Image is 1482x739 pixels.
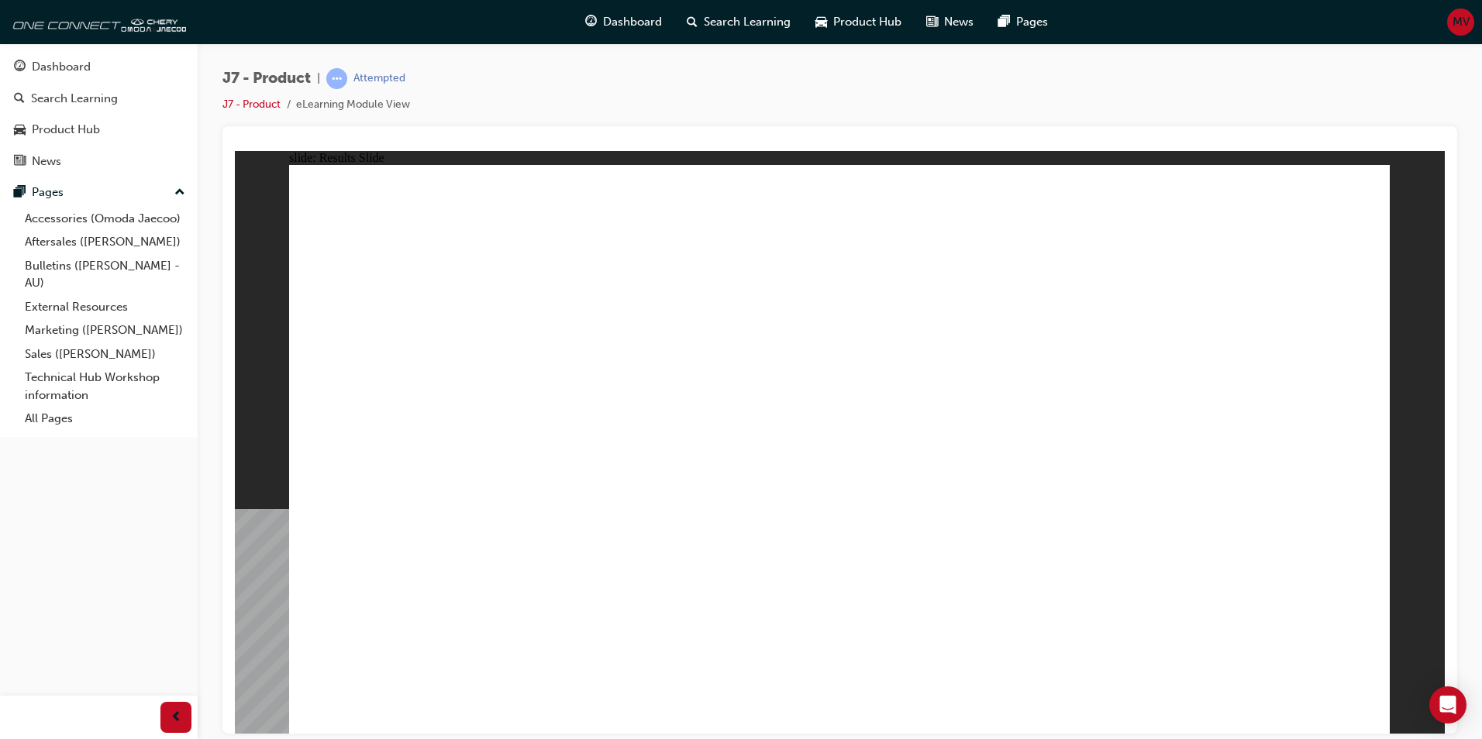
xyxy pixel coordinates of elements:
span: Product Hub [833,13,901,31]
span: pages-icon [998,12,1010,32]
span: learningRecordVerb_ATTEMPT-icon [326,68,347,89]
a: Marketing ([PERSON_NAME]) [19,318,191,342]
a: car-iconProduct Hub [803,6,914,38]
span: search-icon [14,92,25,106]
span: car-icon [14,123,26,137]
span: | [317,70,320,88]
span: Search Learning [704,13,791,31]
div: Dashboard [32,58,91,76]
a: External Resources [19,295,191,319]
button: Pages [6,178,191,207]
a: Search Learning [6,84,191,113]
span: News [944,13,974,31]
button: MV [1447,9,1474,36]
button: DashboardSearch LearningProduct HubNews [6,50,191,178]
a: Aftersales ([PERSON_NAME]) [19,230,191,254]
span: search-icon [687,12,698,32]
a: J7 - Product [222,98,281,111]
span: MV [1453,13,1470,31]
a: Product Hub [6,115,191,144]
span: Pages [1016,13,1048,31]
a: pages-iconPages [986,6,1060,38]
li: eLearning Module View [296,96,410,114]
div: News [32,153,61,170]
span: Dashboard [603,13,662,31]
div: Product Hub [32,121,100,139]
span: news-icon [14,155,26,169]
img: oneconnect [8,6,186,37]
div: Pages [32,184,64,201]
a: Dashboard [6,53,191,81]
span: car-icon [815,12,827,32]
a: Sales ([PERSON_NAME]) [19,342,191,366]
a: search-iconSearch Learning [674,6,803,38]
span: guage-icon [585,12,597,32]
a: Technical Hub Workshop information [19,366,191,407]
span: up-icon [174,183,185,203]
a: news-iconNews [914,6,986,38]
div: Attempted [353,71,405,86]
a: guage-iconDashboard [573,6,674,38]
span: J7 - Product [222,70,311,88]
span: news-icon [926,12,938,32]
span: guage-icon [14,60,26,74]
a: Accessories (Omoda Jaecoo) [19,207,191,231]
a: News [6,147,191,176]
a: All Pages [19,407,191,431]
div: Open Intercom Messenger [1429,686,1466,724]
a: Bulletins ([PERSON_NAME] - AU) [19,254,191,295]
span: pages-icon [14,186,26,200]
span: prev-icon [171,708,182,727]
div: Search Learning [31,90,118,108]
